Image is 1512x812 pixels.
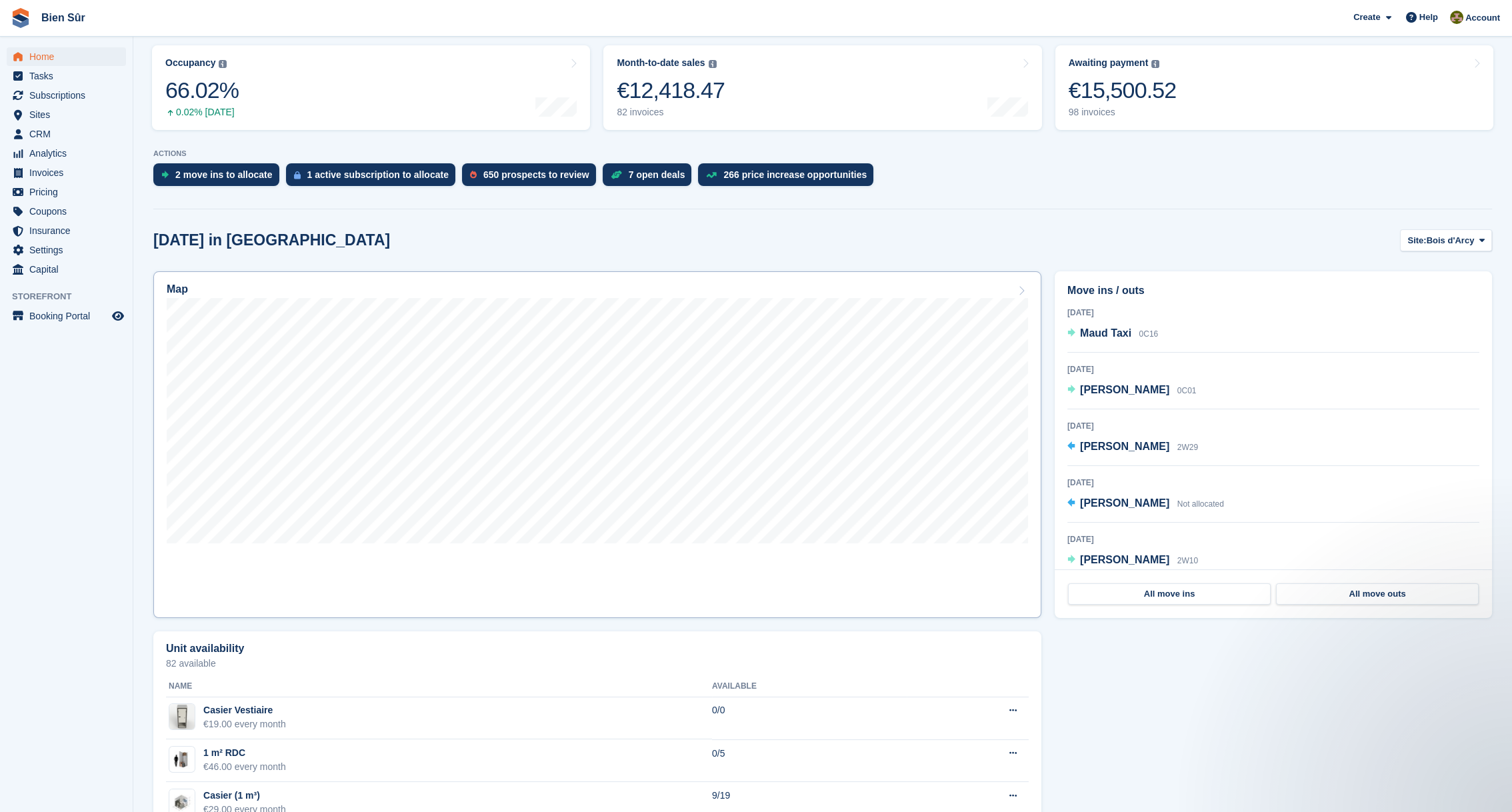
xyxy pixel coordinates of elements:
a: menu [7,125,126,143]
div: Casier (1 m³) [203,789,286,803]
div: €15,500.52 [1069,77,1177,104]
a: menu [7,67,126,85]
span: Help [1419,11,1438,24]
div: Awaiting payment [1069,57,1149,69]
span: [PERSON_NAME] [1080,441,1169,452]
a: menu [7,260,126,279]
span: Storefront [12,290,133,303]
p: 82 available [166,659,1029,668]
div: 82 invoices [617,107,725,118]
a: [PERSON_NAME] Not allocated [1067,495,1224,513]
img: locker%20petit%20casier.png [169,704,195,729]
a: menu [7,105,126,124]
span: Create [1353,11,1380,24]
div: 266 price increase opportunities [723,169,867,180]
a: 7 open deals [603,163,699,193]
a: Occupancy 66.02% 0.02% [DATE] [152,45,590,130]
h2: Map [167,283,188,295]
div: €19.00 every month [203,717,286,731]
td: 0/5 [712,739,907,782]
a: Maud Taxi 0C16 [1067,325,1158,343]
img: prospect-51fa495bee0391a8d652442698ab0144808aea92771e9ea1ae160a38d050c398.svg [470,171,477,179]
a: menu [7,183,126,201]
p: ACTIONS [153,149,1492,158]
div: 650 prospects to review [483,169,589,180]
a: Preview store [110,308,126,324]
div: 2 move ins to allocate [175,169,273,180]
span: Insurance [29,221,109,240]
td: 0/0 [712,697,907,739]
span: Invoices [29,163,109,182]
div: [DATE] [1067,477,1479,489]
th: Available [712,676,907,697]
a: 650 prospects to review [462,163,603,193]
a: [PERSON_NAME] 2W10 [1067,552,1198,569]
a: All move outs [1276,583,1479,605]
span: Maud Taxi [1080,327,1131,339]
h2: Unit availability [166,643,244,655]
img: deal-1b604bf984904fb50ccaf53a9ad4b4a5d6e5aea283cecdc64d6e3604feb123c2.svg [611,170,622,179]
div: Month-to-date sales [617,57,705,69]
img: box-1m2.jpg [169,750,195,769]
h2: Move ins / outs [1067,283,1479,299]
span: Bois d'Arcy [1427,234,1475,247]
a: menu [7,202,126,221]
div: 98 invoices [1069,107,1177,118]
div: €46.00 every month [203,760,286,774]
a: [PERSON_NAME] 2W29 [1067,439,1198,456]
a: 2 move ins to allocate [153,163,286,193]
span: 2W29 [1177,443,1198,452]
span: 0C01 [1177,386,1197,395]
a: menu [7,221,126,240]
a: [PERSON_NAME] 0C01 [1067,382,1196,399]
a: Awaiting payment €15,500.52 98 invoices [1055,45,1493,130]
span: Sites [29,105,109,124]
th: Name [166,676,712,697]
div: 1 active subscription to allocate [307,169,449,180]
img: icon-info-grey-7440780725fd019a000dd9b08b2336e03edf1995a4989e88bcd33f0948082b44.svg [1151,60,1159,68]
a: menu [7,144,126,163]
div: Occupancy [165,57,215,69]
div: [DATE] [1067,420,1479,432]
div: 1 m² RDC [203,746,286,760]
span: [PERSON_NAME] [1080,554,1169,565]
img: icon-info-grey-7440780725fd019a000dd9b08b2336e03edf1995a4989e88bcd33f0948082b44.svg [219,60,227,68]
span: Pricing [29,183,109,201]
a: menu [7,47,126,66]
span: Analytics [29,144,109,163]
div: Casier Vestiaire [203,703,286,717]
a: Month-to-date sales €12,418.47 82 invoices [603,45,1041,130]
a: menu [7,307,126,325]
span: [PERSON_NAME] [1080,497,1169,509]
img: price_increase_opportunities-93ffe204e8149a01c8c9dc8f82e8f89637d9d84a8eef4429ea346261dce0b2c0.svg [706,172,717,178]
div: 0.02% [DATE] [165,107,239,118]
a: menu [7,86,126,105]
h2: [DATE] in [GEOGRAPHIC_DATA] [153,231,390,249]
span: Subscriptions [29,86,109,105]
span: Booking Portal [29,307,109,325]
span: Capital [29,260,109,279]
a: 1 active subscription to allocate [286,163,462,193]
span: 2W10 [1177,556,1198,565]
span: [PERSON_NAME] [1080,384,1169,395]
a: menu [7,163,126,182]
span: Tasks [29,67,109,85]
div: 66.02% [165,77,239,104]
span: Site: [1407,234,1426,247]
a: menu [7,241,126,259]
span: Not allocated [1177,499,1224,509]
span: Coupons [29,202,109,221]
button: Site: Bois d'Arcy [1400,229,1492,251]
span: 0C16 [1139,329,1159,339]
img: Matthieu Burnand [1450,11,1463,24]
div: [DATE] [1067,533,1479,545]
img: active_subscription_to_allocate_icon-d502201f5373d7db506a760aba3b589e785aa758c864c3986d89f69b8ff3... [294,171,301,179]
img: stora-icon-8386f47178a22dfd0bd8f6a31ec36ba5ce8667c1dd55bd0f319d3a0aa187defe.svg [11,8,31,28]
img: move_ins_to_allocate_icon-fdf77a2bb77ea45bf5b3d319d69a93e2d87916cf1d5bf7949dd705db3b84f3ca.svg [161,171,169,179]
a: Map [153,271,1041,618]
span: Settings [29,241,109,259]
div: [DATE] [1067,363,1479,375]
a: 266 price increase opportunities [698,163,880,193]
div: €12,418.47 [617,77,725,104]
div: [DATE] [1067,307,1479,319]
